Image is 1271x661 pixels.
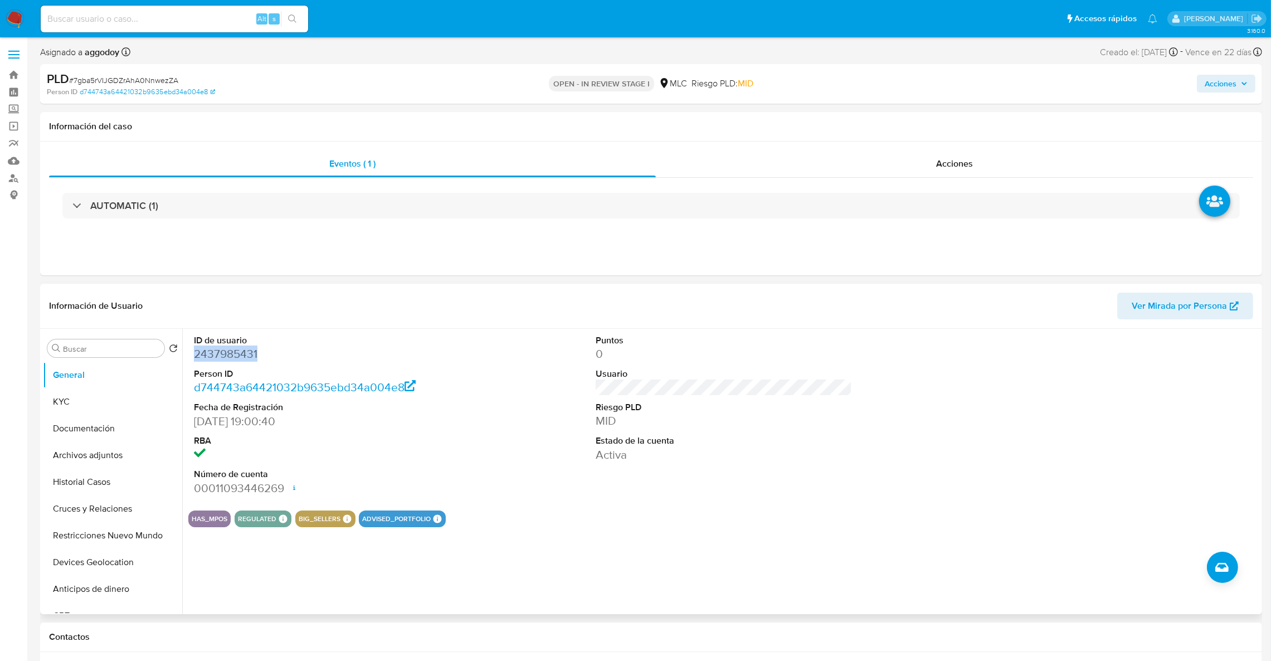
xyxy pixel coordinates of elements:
button: Cruces y Relaciones [43,495,182,522]
a: d744743a64421032b9635ebd34a004e8 [80,87,215,97]
span: Asignado a [40,46,119,59]
input: Buscar [63,344,160,354]
dt: Puntos [596,334,853,347]
a: Notificaciones [1148,14,1157,23]
a: Salir [1251,13,1263,25]
button: Archivos adjuntos [43,442,182,469]
button: search-icon [281,11,304,27]
span: s [272,13,276,24]
dt: Person ID [194,368,451,380]
div: AUTOMATIC (1) [62,193,1240,218]
button: Historial Casos [43,469,182,495]
span: - [1180,45,1183,60]
button: CBT [43,602,182,629]
span: MID [738,77,753,90]
span: Riesgo PLD: [691,77,753,90]
dt: ID de usuario [194,334,451,347]
button: Volver al orden por defecto [169,344,178,356]
span: Acciones [936,157,973,170]
button: Acciones [1197,75,1255,93]
dt: Usuario [596,368,853,380]
button: Documentación [43,415,182,442]
button: Devices Geolocation [43,549,182,576]
span: Alt [257,13,266,24]
div: Creado el: [DATE] [1100,45,1178,60]
dt: Número de cuenta [194,468,451,480]
span: Acciones [1205,75,1236,93]
b: PLD [47,70,69,88]
h1: Información del caso [49,121,1253,132]
button: Anticipos de dinero [43,576,182,602]
span: # 7gba5rVIJGDZrAhA0NnwezZA [69,75,178,86]
b: aggodoy [82,46,119,59]
button: Buscar [52,344,61,353]
input: Buscar usuario o caso... [41,12,308,26]
span: Ver Mirada por Persona [1132,293,1227,319]
dd: Activa [596,447,853,463]
div: MLC [659,77,687,90]
dt: Estado de la cuenta [596,435,853,447]
b: Person ID [47,87,77,97]
button: General [43,362,182,388]
dt: Fecha de Registración [194,401,451,414]
span: Eventos ( 1 ) [329,157,376,170]
p: OPEN - IN REVIEW STAGE I [549,76,654,91]
button: Restricciones Nuevo Mundo [43,522,182,549]
h1: Información de Usuario [49,300,143,312]
button: KYC [43,388,182,415]
dd: 00011093446269 [194,480,451,496]
h1: Contactos [49,631,1253,643]
h3: AUTOMATIC (1) [90,200,158,212]
p: agustina.godoy@mercadolibre.com [1184,13,1247,24]
a: d744743a64421032b9635ebd34a004e8 [194,379,416,395]
dt: Riesgo PLD [596,401,853,414]
span: Vence en 22 días [1185,46,1251,59]
dt: RBA [194,435,451,447]
button: Ver Mirada por Persona [1117,293,1253,319]
dd: 0 [596,346,853,362]
span: Accesos rápidos [1074,13,1137,25]
dd: MID [596,413,853,429]
dd: 2437985431 [194,346,451,362]
dd: [DATE] 19:00:40 [194,414,451,429]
